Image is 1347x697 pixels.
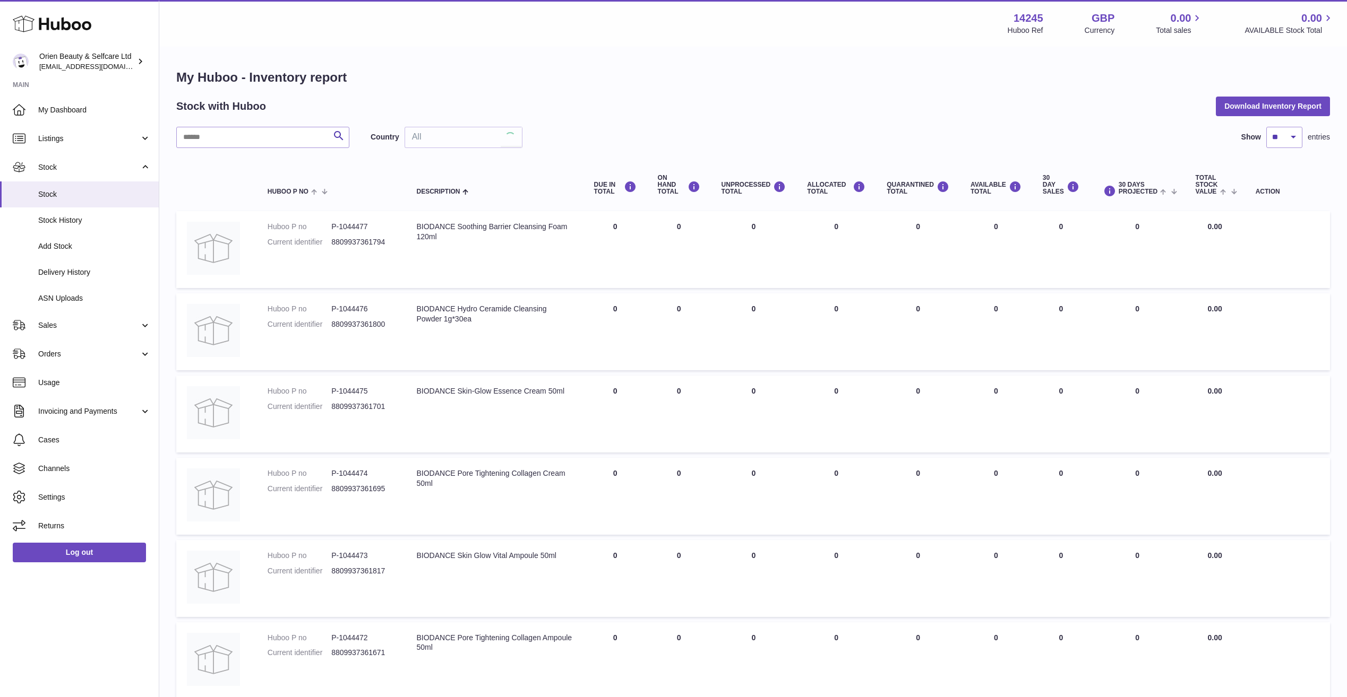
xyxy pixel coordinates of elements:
[1241,132,1261,142] label: Show
[1207,469,1222,477] span: 0.00
[1085,25,1115,36] div: Currency
[584,540,647,617] td: 0
[13,54,29,69] img: marketplace@orientrade.com
[584,211,647,288] td: 0
[960,293,1032,370] td: 0
[916,633,920,642] span: 0
[1207,387,1222,395] span: 0.00
[38,406,140,416] span: Invoicing and Payments
[1245,25,1334,36] span: AVAILABLE Stock Total
[887,181,949,195] div: QUARANTINED Total
[38,105,151,115] span: My Dashboard
[268,188,308,195] span: Huboo P no
[38,349,140,359] span: Orders
[331,551,395,561] dd: P-1044473
[268,237,331,247] dt: Current identifier
[416,304,572,324] div: BIODANCE Hydro Ceramide Cleansing Powder 1g*30ea
[647,540,711,617] td: 0
[916,222,920,231] span: 0
[416,633,572,653] div: BIODANCE Pore Tightening Collagen Ampoule 50ml
[38,189,151,199] span: Stock
[331,222,395,232] dd: P-1044477
[1043,175,1079,196] div: 30 DAY SALES
[647,376,711,452] td: 0
[39,51,135,72] div: Orien Beauty & Selfcare Ltd
[960,211,1032,288] td: 0
[1032,540,1090,617] td: 0
[38,492,151,502] span: Settings
[960,376,1032,452] td: 0
[1245,11,1334,36] a: 0.00 AVAILABLE Stock Total
[796,458,876,535] td: 0
[38,464,151,474] span: Channels
[268,566,331,576] dt: Current identifier
[38,241,151,251] span: Add Stock
[584,376,647,452] td: 0
[331,386,395,396] dd: P-1044475
[268,386,331,396] dt: Huboo P no
[584,293,647,370] td: 0
[38,378,151,388] span: Usage
[1090,458,1185,535] td: 0
[416,386,572,396] div: BIODANCE Skin-Glow Essence Cream 50ml
[796,376,876,452] td: 0
[796,211,876,288] td: 0
[331,633,395,643] dd: P-1044472
[1216,97,1330,116] button: Download Inventory Report
[1156,25,1203,36] span: Total sales
[187,386,240,439] img: product image
[1171,11,1191,25] span: 0.00
[722,181,786,195] div: UNPROCESSED Total
[187,633,240,686] img: product image
[416,468,572,489] div: BIODANCE Pore Tightening Collagen Cream 50ml
[1207,304,1222,313] span: 0.00
[268,648,331,658] dt: Current identifier
[960,540,1032,617] td: 0
[1032,376,1090,452] td: 0
[39,62,156,71] span: [EMAIL_ADDRESS][DOMAIN_NAME]
[176,99,266,114] h2: Stock with Huboo
[38,435,151,445] span: Cases
[38,521,151,531] span: Returns
[371,132,399,142] label: Country
[916,304,920,313] span: 0
[1196,175,1218,196] span: Total stock value
[1090,540,1185,617] td: 0
[268,468,331,478] dt: Huboo P no
[711,376,797,452] td: 0
[331,648,395,658] dd: 8809937361671
[1119,181,1157,195] span: 30 DAYS PROJECTED
[1032,211,1090,288] td: 0
[1090,293,1185,370] td: 0
[416,222,572,242] div: BIODANCE Soothing Barrier Cleansing Foam 120ml
[331,319,395,329] dd: 8809937361800
[1301,11,1322,25] span: 0.00
[187,304,240,357] img: product image
[1207,633,1222,642] span: 0.00
[1207,222,1222,231] span: 0.00
[711,211,797,288] td: 0
[13,543,146,562] a: Log out
[647,211,711,288] td: 0
[38,267,151,277] span: Delivery History
[916,387,920,395] span: 0
[711,540,797,617] td: 0
[1014,11,1043,25] strong: 14245
[1256,188,1319,195] div: Action
[658,175,700,196] div: ON HAND Total
[38,320,140,330] span: Sales
[916,469,920,477] span: 0
[807,181,865,195] div: ALLOCATED Total
[187,222,240,275] img: product image
[268,304,331,314] dt: Huboo P no
[268,402,331,412] dt: Current identifier
[711,293,797,370] td: 0
[647,458,711,535] td: 0
[1090,211,1185,288] td: 0
[971,181,1022,195] div: AVAILABLE Total
[1207,551,1222,560] span: 0.00
[1092,11,1114,25] strong: GBP
[268,319,331,329] dt: Current identifier
[1008,25,1043,36] div: Huboo Ref
[1090,376,1185,452] td: 0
